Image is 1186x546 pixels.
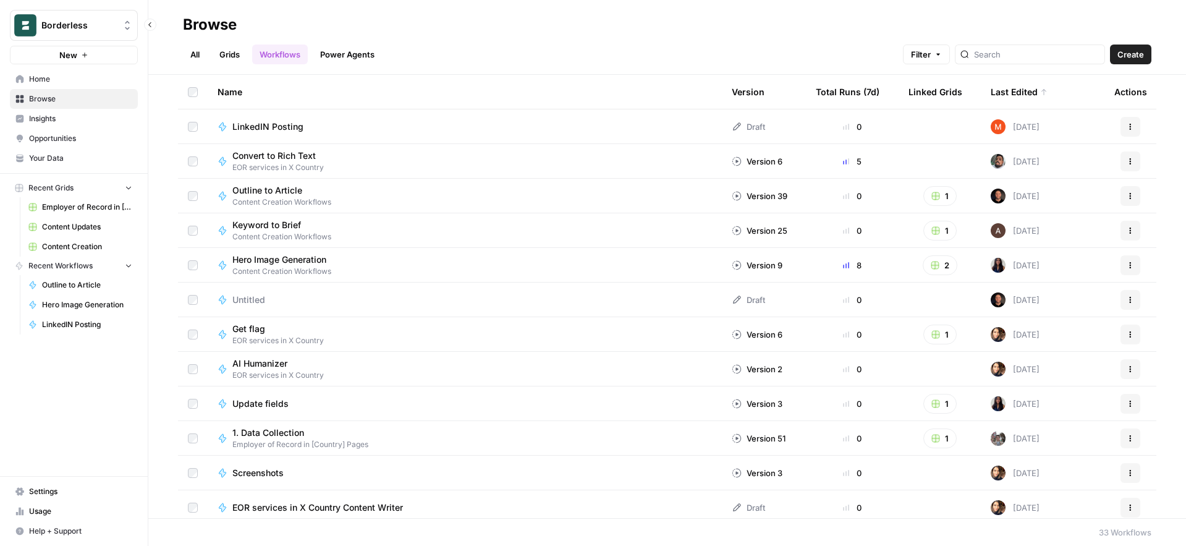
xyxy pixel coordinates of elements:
[232,294,265,306] span: Untitled
[816,467,889,479] div: 0
[732,501,765,514] div: Draft
[232,254,326,266] span: Hero Image Generation
[218,294,712,306] a: Untitled
[218,184,712,208] a: Outline to ArticleContent Creation Workflows
[23,217,138,237] a: Content Updates
[218,357,712,381] a: AI HumanizerEOR services in X Country
[232,219,321,231] span: Keyword to Brief
[816,363,889,375] div: 0
[232,427,358,439] span: 1. Data Collection
[232,501,403,514] span: EOR services in X Country Content Writer
[232,323,314,335] span: Get flag
[923,255,957,275] button: 2
[10,46,138,64] button: New
[10,482,138,501] a: Settings
[218,254,712,277] a: Hero Image GenerationContent Creation Workflows
[816,190,889,202] div: 0
[10,179,138,197] button: Recent Grids
[232,231,331,242] span: Content Creation Workflows
[991,223,1040,238] div: [DATE]
[313,45,382,64] a: Power Agents
[816,328,889,341] div: 0
[232,335,324,346] span: EOR services in X Country
[991,431,1006,446] img: a2mlt6f1nb2jhzcjxsuraj5rj4vi
[991,327,1006,342] img: 0v8n3o11ict2ff40pejvnia5hphu
[911,48,931,61] span: Filter
[10,501,138,521] a: Usage
[732,190,787,202] div: Version 39
[218,501,712,514] a: EOR services in X Country Content Writer
[923,221,957,241] button: 1
[732,155,782,168] div: Version 6
[42,299,132,310] span: Hero Image Generation
[232,184,321,197] span: Outline to Article
[218,121,712,133] a: LinkedIN Posting
[816,398,889,410] div: 0
[991,189,1040,203] div: [DATE]
[218,219,712,242] a: Keyword to BriefContent Creation Workflows
[991,75,1048,109] div: Last Edited
[183,15,237,35] div: Browse
[732,328,782,341] div: Version 6
[991,466,1040,480] div: [DATE]
[59,49,77,61] span: New
[29,153,132,164] span: Your Data
[991,258,1040,273] div: [DATE]
[816,294,889,306] div: 0
[991,223,1006,238] img: wtbmvrjo3qvncyiyitl6zoukl9gz
[29,506,132,517] span: Usage
[991,396,1006,411] img: rox323kbkgutb4wcij4krxobkpon
[29,486,132,497] span: Settings
[252,45,308,64] a: Workflows
[991,500,1006,515] img: 0v8n3o11ict2ff40pejvnia5hphu
[23,275,138,295] a: Outline to Article
[42,241,132,252] span: Content Creation
[42,202,132,213] span: Employer of Record in [Country] Pages
[183,45,207,64] a: All
[1110,45,1151,64] button: Create
[732,432,786,445] div: Version 51
[10,89,138,109] a: Browse
[232,357,314,370] span: AI Humanizer
[991,466,1006,480] img: 0v8n3o11ict2ff40pejvnia5hphu
[991,327,1040,342] div: [DATE]
[10,129,138,148] a: Opportunities
[923,429,957,448] button: 1
[1114,75,1147,109] div: Actions
[28,260,93,271] span: Recent Workflows
[991,362,1040,377] div: [DATE]
[732,259,782,271] div: Version 9
[732,467,782,479] div: Version 3
[732,121,765,133] div: Draft
[991,292,1006,307] img: eu7dk7ikjikpmnmm9h80gf881ba6
[232,162,326,173] span: EOR services in X Country
[732,398,782,410] div: Version 3
[816,224,889,237] div: 0
[991,119,1040,134] div: [DATE]
[991,362,1006,377] img: 0v8n3o11ict2ff40pejvnia5hphu
[232,121,303,133] span: LinkedIN Posting
[232,398,289,410] span: Update fields
[14,14,36,36] img: Borderless Logo
[991,431,1040,446] div: [DATE]
[816,75,879,109] div: Total Runs (7d)
[23,295,138,315] a: Hero Image Generation
[232,150,316,162] span: Convert to Rich Text
[1117,48,1144,61] span: Create
[29,74,132,85] span: Home
[10,10,138,41] button: Workspace: Borderless
[232,439,368,450] span: Employer of Record in [Country] Pages
[816,121,889,133] div: 0
[923,325,957,344] button: 1
[218,323,712,346] a: Get flagEOR services in X Country
[23,315,138,335] a: LinkedIN Posting
[991,396,1040,411] div: [DATE]
[10,148,138,168] a: Your Data
[991,189,1006,203] img: eu7dk7ikjikpmnmm9h80gf881ba6
[732,224,787,237] div: Version 25
[991,154,1040,169] div: [DATE]
[10,521,138,541] button: Help + Support
[991,119,1006,134] img: sz8z2q5fm92ue6ceb7f6zfeqclgu
[816,155,889,168] div: 5
[816,501,889,514] div: 0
